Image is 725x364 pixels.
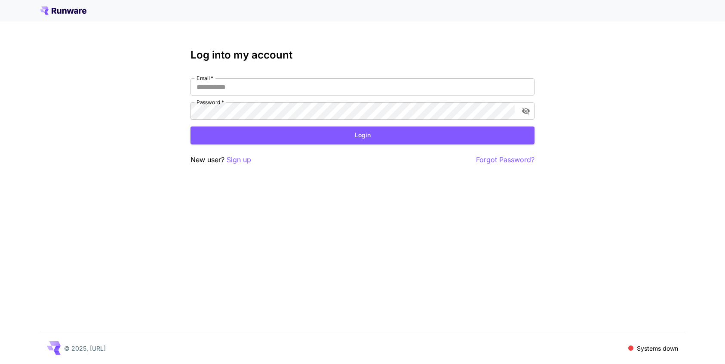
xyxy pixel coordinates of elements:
[190,49,535,61] h3: Log into my account
[190,126,535,144] button: Login
[64,344,106,353] p: © 2025, [URL]
[476,154,535,165] button: Forgot Password?
[197,74,213,82] label: Email
[197,99,224,106] label: Password
[190,154,251,165] p: New user?
[637,344,678,353] p: Systems down
[518,103,534,119] button: toggle password visibility
[227,154,251,165] button: Sign up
